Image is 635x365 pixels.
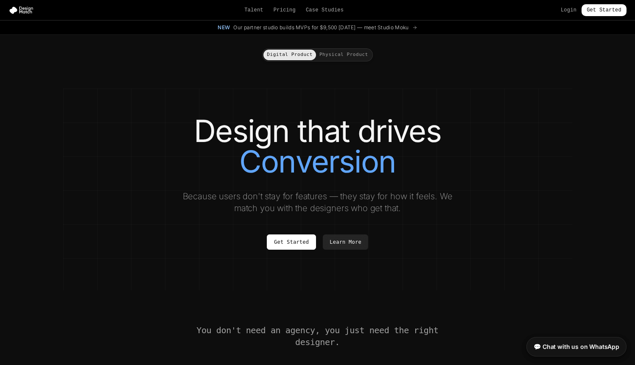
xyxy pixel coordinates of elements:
[323,234,368,250] a: Learn More
[233,24,408,31] span: Our partner studio builds MVPs for $9,500 [DATE] — meet Studio Moku
[561,7,576,14] a: Login
[582,4,627,16] a: Get Started
[218,24,230,31] span: New
[316,50,372,60] button: Physical Product
[267,234,316,250] a: Get Started
[244,7,263,14] a: Talent
[239,146,396,177] span: Conversion
[196,324,440,348] h2: You don't need an agency, you just need the right designer.
[175,190,460,214] p: Because users don't stay for features — they stay for how it feels. We match you with the designe...
[526,337,627,357] a: 💬 Chat with us on WhatsApp
[306,7,344,14] a: Case Studies
[274,7,296,14] a: Pricing
[80,116,555,177] h1: Design that drives
[8,6,37,14] img: Design Match
[263,50,316,60] button: Digital Product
